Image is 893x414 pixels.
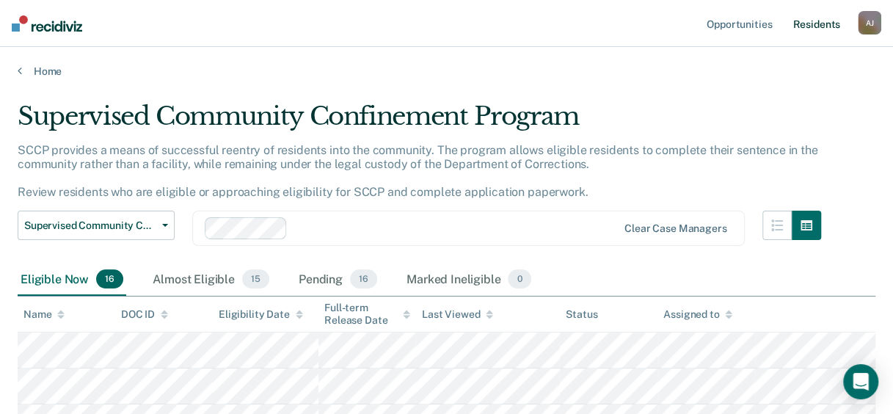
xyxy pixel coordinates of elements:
[18,65,875,78] a: Home
[350,269,377,288] span: 16
[296,264,380,296] div: Pending16
[18,264,126,296] div: Eligible Now16
[858,11,881,34] div: A J
[566,308,597,321] div: Status
[121,308,168,321] div: DOC ID
[422,308,493,321] div: Last Viewed
[12,15,82,32] img: Recidiviz
[24,219,156,232] span: Supervised Community Confinement Program
[324,302,410,327] div: Full-term Release Date
[150,264,272,296] div: Almost Eligible15
[18,211,175,240] button: Supervised Community Confinement Program
[858,11,881,34] button: AJ
[404,264,534,296] div: Marked Ineligible0
[843,364,878,399] div: Open Intercom Messenger
[18,143,817,200] p: SCCP provides a means of successful reentry of residents into the community. The program allows e...
[23,308,65,321] div: Name
[624,222,726,235] div: Clear case managers
[18,101,821,143] div: Supervised Community Confinement Program
[663,308,732,321] div: Assigned to
[242,269,269,288] span: 15
[508,269,531,288] span: 0
[96,269,123,288] span: 16
[219,308,303,321] div: Eligibility Date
